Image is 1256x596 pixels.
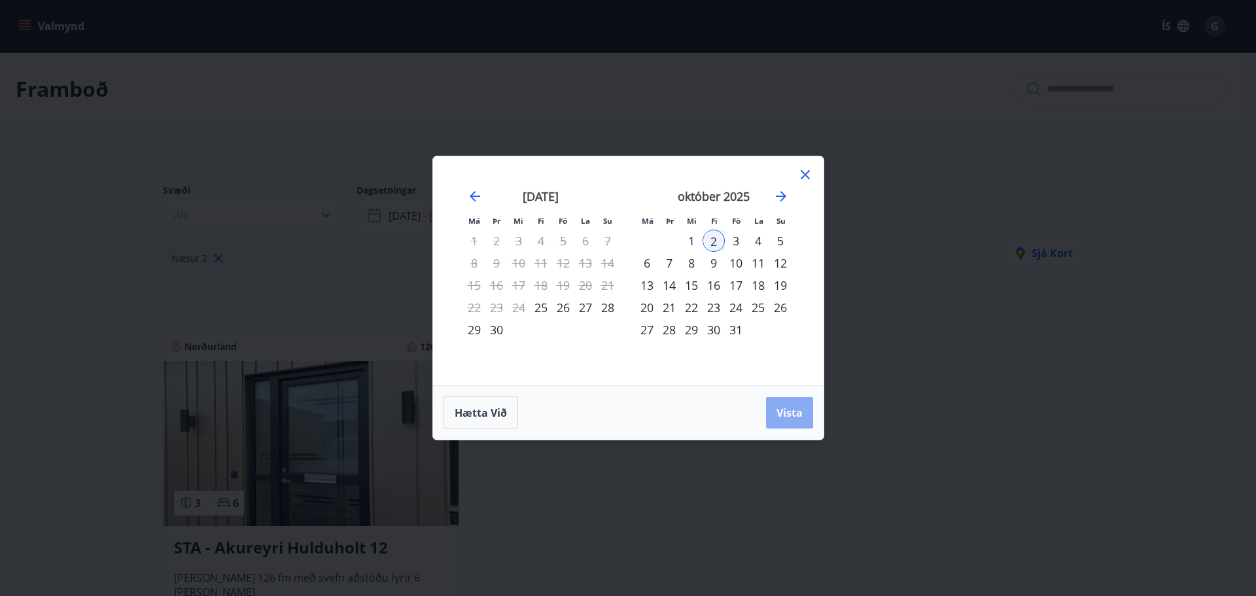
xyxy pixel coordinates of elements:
[485,296,508,319] td: Not available. þriðjudagur, 23. september 2025
[703,319,725,341] td: Choose fimmtudagur, 30. október 2025 as your check-out date. It’s available.
[485,230,508,252] td: Not available. þriðjudagur, 2. september 2025
[666,216,674,226] small: Þr
[530,230,552,252] td: Not available. fimmtudagur, 4. september 2025
[747,252,769,274] td: Choose laugardagur, 11. október 2025 as your check-out date. It’s available.
[703,230,725,252] td: Selected as start date. fimmtudagur, 2. október 2025
[597,296,619,319] div: 28
[449,172,808,370] div: Calendar
[725,319,747,341] div: 31
[703,296,725,319] td: Choose fimmtudagur, 23. október 2025 as your check-out date. It’s available.
[776,216,786,226] small: Su
[463,274,485,296] td: Not available. mánudagur, 15. september 2025
[680,230,703,252] div: 1
[514,216,523,226] small: Mi
[597,274,619,296] td: Not available. sunnudagur, 21. september 2025
[725,252,747,274] td: Choose föstudagur, 10. október 2025 as your check-out date. It’s available.
[703,230,725,252] div: 2
[725,230,747,252] div: 3
[636,274,658,296] div: 13
[747,230,769,252] div: 4
[776,406,803,420] span: Vista
[769,252,792,274] td: Choose sunnudagur, 12. október 2025 as your check-out date. It’s available.
[463,230,485,252] td: Not available. mánudagur, 1. september 2025
[636,319,658,341] div: 27
[725,252,747,274] div: 10
[463,319,485,341] div: 29
[485,252,508,274] td: Not available. þriðjudagur, 9. september 2025
[732,216,741,226] small: Fö
[747,230,769,252] td: Choose laugardagur, 4. október 2025 as your check-out date. It’s available.
[530,252,552,274] td: Not available. fimmtudagur, 11. september 2025
[636,319,658,341] td: Choose mánudagur, 27. október 2025 as your check-out date. It’s available.
[658,274,680,296] td: Choose þriðjudagur, 14. október 2025 as your check-out date. It’s available.
[552,230,574,252] td: Not available. föstudagur, 5. september 2025
[658,296,680,319] div: 21
[642,216,654,226] small: Má
[523,188,559,204] strong: [DATE]
[680,319,703,341] div: 29
[463,252,485,274] td: Not available. mánudagur, 8. september 2025
[508,230,530,252] td: Not available. miðvikudagur, 3. september 2025
[769,274,792,296] div: 19
[725,296,747,319] td: Choose föstudagur, 24. október 2025 as your check-out date. It’s available.
[658,252,680,274] td: Choose þriðjudagur, 7. október 2025 as your check-out date. It’s available.
[703,319,725,341] div: 30
[725,296,747,319] div: 24
[769,230,792,252] div: 5
[769,296,792,319] td: Choose sunnudagur, 26. október 2025 as your check-out date. It’s available.
[508,252,530,274] td: Not available. miðvikudagur, 10. september 2025
[463,319,485,341] td: Choose mánudagur, 29. september 2025 as your check-out date. It’s available.
[538,216,544,226] small: Fi
[711,216,718,226] small: Fi
[725,319,747,341] td: Choose föstudagur, 31. október 2025 as your check-out date. It’s available.
[769,274,792,296] td: Choose sunnudagur, 19. október 2025 as your check-out date. It’s available.
[603,216,612,226] small: Su
[658,319,680,341] td: Choose þriðjudagur, 28. október 2025 as your check-out date. It’s available.
[636,296,658,319] td: Choose mánudagur, 20. október 2025 as your check-out date. It’s available.
[574,230,597,252] td: Not available. laugardagur, 6. september 2025
[455,406,507,420] span: Hætta við
[581,216,590,226] small: La
[703,252,725,274] td: Choose fimmtudagur, 9. október 2025 as your check-out date. It’s available.
[658,319,680,341] div: 28
[725,230,747,252] td: Choose föstudagur, 3. október 2025 as your check-out date. It’s available.
[530,296,552,319] td: Choose fimmtudagur, 25. september 2025 as your check-out date. It’s available.
[485,319,508,341] td: Choose þriðjudagur, 30. september 2025 as your check-out date. It’s available.
[468,216,480,226] small: Má
[680,319,703,341] td: Choose miðvikudagur, 29. október 2025 as your check-out date. It’s available.
[725,274,747,296] div: 17
[597,230,619,252] td: Not available. sunnudagur, 7. september 2025
[747,274,769,296] td: Choose laugardagur, 18. október 2025 as your check-out date. It’s available.
[485,274,508,296] td: Not available. þriðjudagur, 16. september 2025
[636,274,658,296] td: Choose mánudagur, 13. október 2025 as your check-out date. It’s available.
[574,252,597,274] td: Not available. laugardagur, 13. september 2025
[574,296,597,319] div: 27
[703,274,725,296] td: Choose fimmtudagur, 16. október 2025 as your check-out date. It’s available.
[658,252,680,274] div: 7
[678,188,750,204] strong: október 2025
[747,296,769,319] div: 25
[636,296,658,319] div: 20
[444,396,518,429] button: Hætta við
[725,274,747,296] td: Choose föstudagur, 17. október 2025 as your check-out date. It’s available.
[574,274,597,296] td: Not available. laugardagur, 20. september 2025
[680,296,703,319] div: 22
[773,188,789,204] div: Move forward to switch to the next month.
[559,216,567,226] small: Fö
[493,216,500,226] small: Þr
[747,296,769,319] td: Choose laugardagur, 25. október 2025 as your check-out date. It’s available.
[552,296,574,319] td: Choose föstudagur, 26. september 2025 as your check-out date. It’s available.
[769,252,792,274] div: 12
[680,230,703,252] td: Choose miðvikudagur, 1. október 2025 as your check-out date. It’s available.
[747,274,769,296] div: 18
[530,296,552,319] div: 25
[467,188,483,204] div: Move backward to switch to the previous month.
[754,216,763,226] small: La
[636,252,658,274] td: Choose mánudagur, 6. október 2025 as your check-out date. It’s available.
[680,274,703,296] td: Choose miðvikudagur, 15. október 2025 as your check-out date. It’s available.
[769,230,792,252] td: Choose sunnudagur, 5. október 2025 as your check-out date. It’s available.
[680,296,703,319] td: Choose miðvikudagur, 22. október 2025 as your check-out date. It’s available.
[703,296,725,319] div: 23
[636,252,658,274] div: 6
[552,252,574,274] td: Not available. föstudagur, 12. september 2025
